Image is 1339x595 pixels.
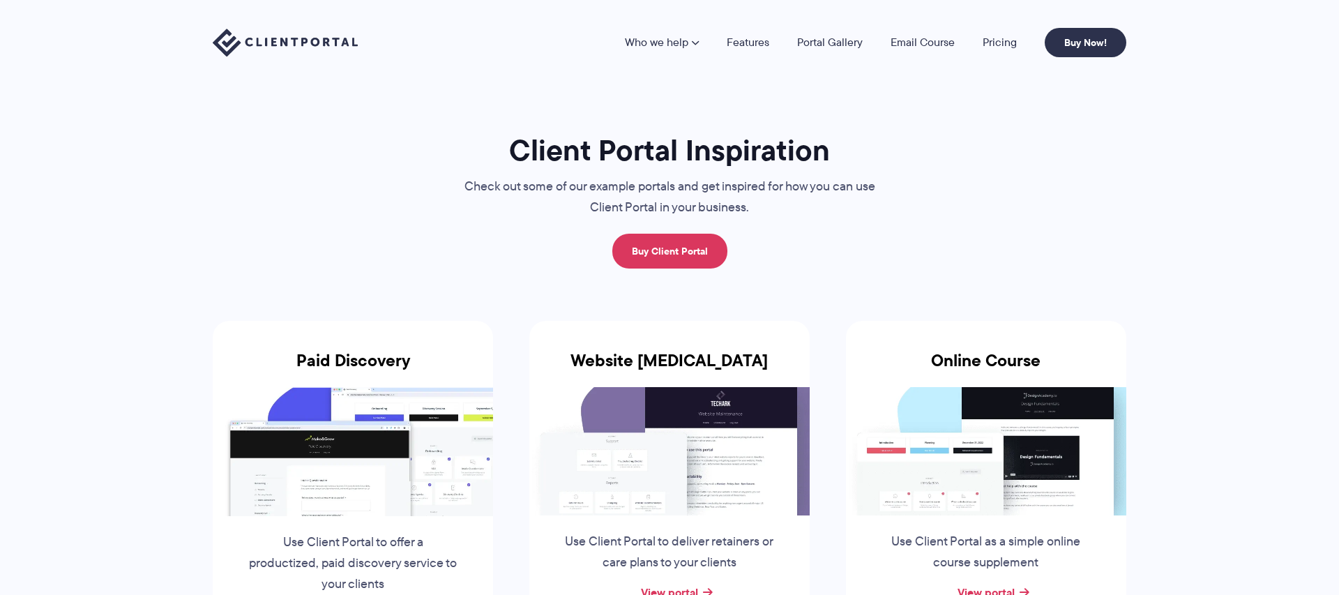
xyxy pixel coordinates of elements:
p: Use Client Portal as a simple online course supplement [880,532,1092,573]
p: Use Client Portal to deliver retainers or care plans to your clients [563,532,776,573]
a: Features [727,37,769,48]
a: Email Course [891,37,955,48]
a: Who we help [625,37,699,48]
a: Buy Client Portal [612,234,727,269]
a: Buy Now! [1045,28,1126,57]
h1: Client Portal Inspiration [436,132,903,169]
h3: Paid Discovery [213,351,493,387]
a: Pricing [983,37,1017,48]
a: Portal Gallery [797,37,863,48]
p: Use Client Portal to offer a productized, paid discovery service to your clients [247,532,459,595]
h3: Website [MEDICAL_DATA] [529,351,810,387]
p: Check out some of our example portals and get inspired for how you can use Client Portal in your ... [436,176,903,218]
h3: Online Course [846,351,1126,387]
